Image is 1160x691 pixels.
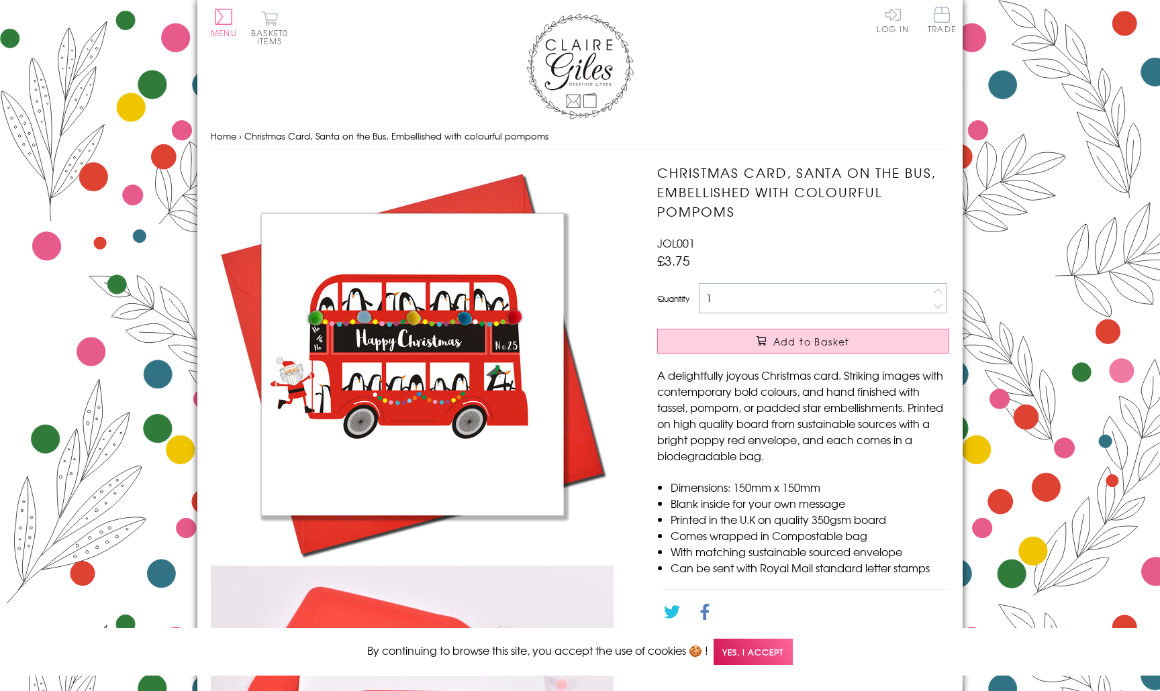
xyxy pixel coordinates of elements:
[928,7,956,33] span: Trade
[211,123,949,150] nav: breadcrumbs
[211,163,614,566] img: Christmas Card, Santa on the Bus, Embellished with colourful pompoms
[928,7,956,36] a: Trade
[526,13,634,119] img: Claire Giles Greetings Cards
[657,251,690,270] span: £3.75
[671,495,949,511] li: Blank inside for your own message
[773,335,850,348] span: Add to Basket
[211,27,237,39] span: Menu
[211,129,236,142] a: Home
[877,7,909,33] a: Log In
[657,163,949,221] h1: Christmas Card, Santa on the Bus, Embellished with colourful pompoms
[671,527,949,543] li: Comes wrapped in Compostable bag
[671,543,949,560] li: With matching sustainable sourced envelope
[657,235,695,251] span: JOL001
[657,293,689,305] label: Quantity
[211,9,237,37] button: Menu
[714,639,793,665] span: Yes, I accept
[239,129,242,142] span: ›
[671,560,949,576] li: Can be sent with Royal Mail standard letter stamps
[257,27,288,47] span: 0 items
[671,479,949,495] li: Dimensions: 150mm x 150mm
[251,11,288,45] button: Basket0 items
[657,329,949,354] button: Add to Basket
[671,511,949,527] li: Printed in the U.K on quality 350gsm board
[657,367,949,464] p: A delightfully joyous Christmas card. Striking images with contemporary bold colours, and hand fi...
[244,129,548,142] span: Christmas Card, Santa on the Bus, Embellished with colourful pompoms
